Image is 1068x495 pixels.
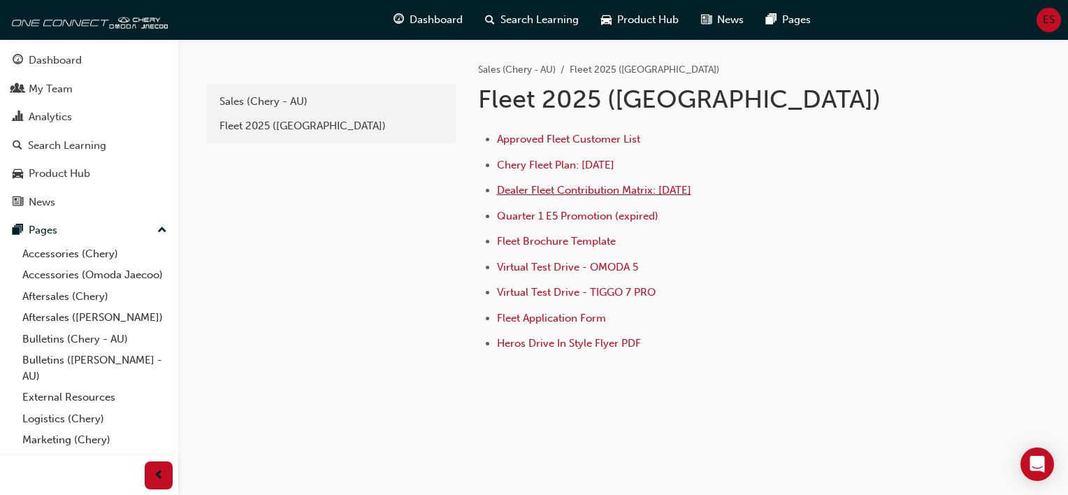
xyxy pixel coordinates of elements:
a: Dashboard [6,48,173,73]
div: Analytics [29,109,72,125]
a: Virtual Test Drive - OMODA 5 [497,261,638,273]
span: people-icon [13,83,23,96]
div: Sales (Chery - AU) [219,94,443,110]
div: Search Learning [28,138,106,154]
a: Accessories (Chery) [17,243,173,265]
a: Accessories (Omoda Jaecoo) [17,264,173,286]
a: Virtual Test Drive - TIGGO 7 PRO [497,286,656,299]
span: chart-icon [13,111,23,124]
a: news-iconNews [690,6,755,34]
a: Analytics [6,104,173,130]
span: ES [1043,12,1055,28]
a: Search Learning [6,133,173,159]
span: pages-icon [766,11,777,29]
a: Logistics (Chery) [17,408,173,430]
span: news-icon [701,11,712,29]
a: Quarter 1 E5 Promotion (expired) [497,210,658,222]
span: prev-icon [154,467,164,485]
div: Product Hub [29,166,90,182]
span: Search Learning [500,12,579,28]
span: car-icon [601,11,612,29]
a: Heros Drive In Style Flyer PDF [497,337,641,350]
a: Sales (Chery - AU) [212,89,450,114]
span: Dashboard [410,12,463,28]
a: Fleet Brochure Template [497,235,616,247]
span: search-icon [485,11,495,29]
a: pages-iconPages [755,6,822,34]
span: pages-icon [13,224,23,237]
span: News [717,12,744,28]
span: guage-icon [394,11,404,29]
div: Dashboard [29,52,82,69]
a: Aftersales ([PERSON_NAME]) [17,307,173,329]
h1: Fleet 2025 ([GEOGRAPHIC_DATA]) [478,84,937,115]
div: My Team [29,81,73,97]
a: Fleet Application Form [497,312,606,324]
button: DashboardMy TeamAnalyticsSearch LearningProduct HubNews [6,45,173,217]
a: search-iconSearch Learning [474,6,590,34]
span: search-icon [13,140,22,152]
span: guage-icon [13,55,23,67]
li: Fleet 2025 ([GEOGRAPHIC_DATA]) [570,62,719,78]
button: ES [1037,8,1061,32]
a: Product Hub [6,161,173,187]
span: Pages [782,12,811,28]
a: Sales (Chery - AU) [478,64,556,76]
span: up-icon [157,222,167,240]
a: Fleet 2025 ([GEOGRAPHIC_DATA]) [212,114,450,138]
div: Pages [29,222,57,238]
a: car-iconProduct Hub [590,6,690,34]
div: Open Intercom Messenger [1020,447,1054,481]
a: Dealer Fleet Contribution Matrix: [DATE] [497,184,691,196]
a: Approved Fleet Customer List [497,133,640,145]
a: Bulletins ([PERSON_NAME] - AU) [17,350,173,387]
img: oneconnect [7,6,168,34]
div: News [29,194,55,210]
button: Pages [6,217,173,243]
a: External Resources [17,387,173,408]
div: Fleet 2025 ([GEOGRAPHIC_DATA]) [219,118,443,134]
span: Product Hub [617,12,679,28]
a: Chery Fleet Plan: [DATE] [497,159,614,171]
a: guage-iconDashboard [382,6,474,34]
a: My Team [6,76,173,102]
a: Marketing (Chery) [17,429,173,451]
a: Aftersales (Chery) [17,286,173,308]
span: car-icon [13,168,23,180]
a: Marketing ([PERSON_NAME]) [17,451,173,473]
a: Bulletins (Chery - AU) [17,329,173,350]
a: News [6,189,173,215]
span: news-icon [13,196,23,209]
